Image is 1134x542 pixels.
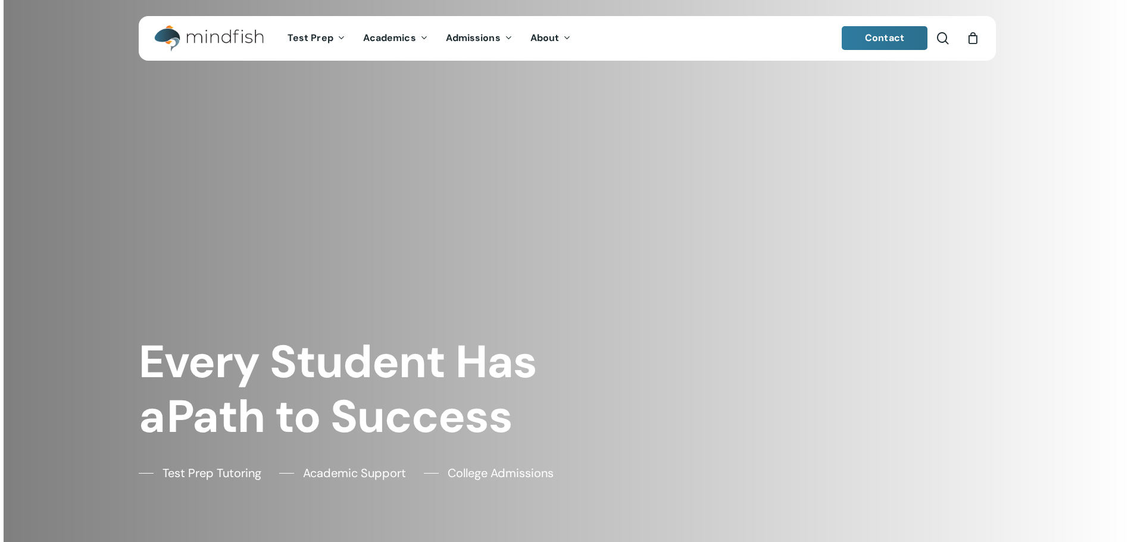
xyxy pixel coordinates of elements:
span: Academics [363,32,416,44]
span: About [530,32,560,44]
a: Admissions [437,33,521,43]
a: Academics [354,33,437,43]
span: Test Prep [288,32,333,44]
a: College Admissions [424,464,554,482]
span: Contact [865,32,904,44]
a: Contact [842,26,927,50]
span: College Admissions [448,464,554,482]
a: Test Prep [279,33,354,43]
h1: Every Student Has a [139,335,558,444]
span: Admissions [446,32,501,44]
a: Test Prep Tutoring [139,464,261,482]
a: Academic Support [279,464,406,482]
nav: Main Menu [279,16,580,61]
a: About [521,33,580,43]
em: Path to Success [165,387,514,446]
header: Main Menu [139,16,996,61]
span: Academic Support [303,464,406,482]
span: Test Prep Tutoring [163,464,261,482]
